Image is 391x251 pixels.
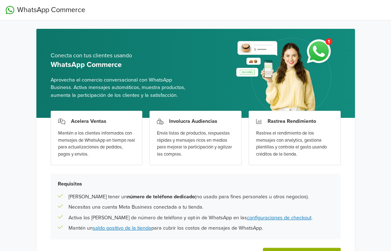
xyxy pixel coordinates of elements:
img: WhatsApp [6,6,14,14]
a: configuraciones de checkout [247,215,311,221]
h3: Involucra Audiencias [169,118,217,124]
b: número de teléfono dedicado [127,194,195,200]
img: whatsapp_setup_banner [230,34,340,118]
p: Activa los [PERSON_NAME] de número de teléfono y opt-in de WhatsApp en las . [68,214,313,222]
h5: Conecta con tus clientes usando [51,52,190,59]
p: Necesitas una cuenta Meta Business conectada a tu tienda. [68,203,203,211]
p: Mantén un para cubrir los costos de mensajes de WhatsApp. [68,224,263,232]
span: Aprovecha el comercio conversacional con WhatsApp Business. Activa mensajes automáticos, muestra ... [51,76,190,99]
div: Mantén a los clientes informados con mensajes de WhatsApp en tiempo real para actualizaciones de ... [58,130,135,158]
p: [PERSON_NAME] tener un (no usado para fines personales u otros negocios). [68,193,309,201]
a: saldo positivo de la tienda [93,225,151,231]
div: Envía listas de productos, respuestas rápidas y mensajes ricos en medios para mejorar la particip... [157,130,234,158]
h3: Acelera Ventas [71,118,106,124]
span: WhatsApp Commerce [17,5,85,15]
h5: WhatsApp Commerce [51,61,190,69]
h3: Rastrea Rendimiento [268,118,316,124]
div: Rastrea el rendimiento de los mensajes con analytics, gestiona plantillas y controla el gasto usa... [256,130,333,158]
h5: Requisitos [58,181,334,187]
